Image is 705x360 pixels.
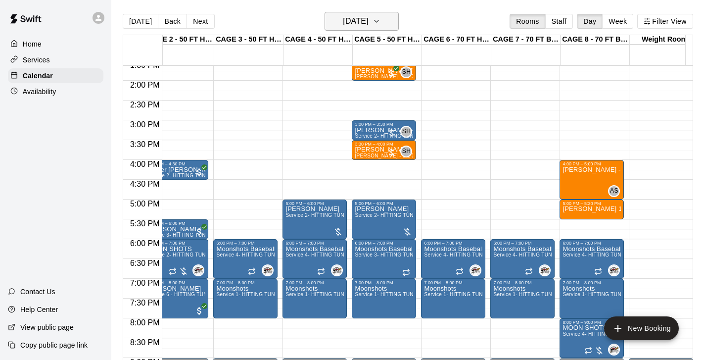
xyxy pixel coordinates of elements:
p: Calendar [23,71,53,81]
p: Copy public page link [20,340,88,350]
span: Service 4- HITTING TUNNEL RENTAL - 70ft Baseball [563,331,688,337]
div: 5:30 PM – 6:00 PM [147,221,205,226]
div: 6:00 PM – 7:00 PM: Moonshots Baseball [282,239,347,279]
span: SH [402,147,411,156]
span: Recurring event [584,347,592,355]
span: Jason Pridie [543,264,551,276]
span: 5:00 PM [128,200,162,208]
span: Recurring event [594,267,602,275]
div: Availability [8,84,103,99]
img: Jason Pridie [332,265,342,275]
div: 6:00 PM – 7:00 PM: Moonshots Baseball [490,239,555,279]
img: Jason Pridie [609,345,619,355]
p: Help Center [20,305,58,314]
p: Home [23,39,42,49]
button: [DATE] [123,14,158,29]
span: 3:30 PM [128,140,162,149]
span: AS [610,186,618,196]
div: Weight Room [630,35,699,45]
div: Jason Pridie [192,264,204,276]
span: All customers have paid [194,167,204,177]
button: Filter View [637,14,693,29]
button: Back [158,14,187,29]
div: Scott Hairston [400,146,412,157]
span: Service 4- HITTING TUNNEL RENTAL - 70ft Baseball [424,252,550,257]
div: 1:30 PM – 2:00 PM: Connor Pichette [352,61,416,81]
div: 7:00 PM – 8:00 PM [424,280,482,285]
div: 7:00 PM – 8:00 PM [216,280,275,285]
span: Service 1- HITTING TUNNEL RENTAL - 50ft Baseball w/ Auto/Manual Feeder [216,292,398,297]
span: 2:00 PM [128,81,162,89]
img: Jason Pridie [609,265,619,275]
div: 8:00 PM – 9:00 PM: Service 4- HITTING TUNNEL RENTAL - 70ft Baseball [560,318,624,358]
span: 3:00 PM [128,120,162,129]
img: Jason Pridie [470,265,480,275]
span: Service 1- HITTING TUNNEL RENTAL - 50ft Baseball w/ Auto/Manual Feeder [493,292,675,297]
span: [PERSON_NAME] - 1:1 30 min Baseball Hitting instruction [355,74,492,79]
span: Service 2- HITTING TUNNEL RENTAL - 50ft Baseball [355,212,480,218]
div: Scott Hairston [400,66,412,78]
button: Rooms [510,14,545,29]
div: CAGE 7 - 70 FT BB (w/ pitching mound) [491,35,561,45]
div: 3:30 PM – 4:00 PM [355,142,413,147]
div: Jason Pridie [470,264,481,276]
span: Jason Pridie [612,264,620,276]
div: 3:30 PM – 4:00 PM: Scott Hairston - 1:1 30 min Baseball Hitting instruction [352,140,416,160]
div: CAGE 8 - 70 FT BB (w/ pitching mound) [561,35,630,45]
div: 7:00 PM – 8:00 PM: Moonshots [352,279,416,318]
div: 7:00 PM – 8:00 PM: Lou Benedetto [144,279,208,318]
button: Staff [545,14,573,29]
div: Jason Pridie [608,344,620,356]
span: 2:30 PM [128,101,162,109]
div: 3:00 PM – 3:30 PM: Boulger - $45 for member lesson [352,120,416,140]
a: Services [8,52,103,67]
div: Jason Pridie [608,264,620,276]
span: Recurring event [456,267,464,275]
div: 7:00 PM – 8:00 PM: Moonshots [560,279,624,318]
div: 7:00 PM – 8:00 PM [355,280,413,285]
div: 6:00 PM – 7:00 PM: Service 2- HITTING TUNNEL RENTAL - 50ft Baseball [144,239,208,279]
span: Recurring event [248,267,256,275]
div: 6:00 PM – 7:00 PM [424,241,482,246]
p: Services [23,55,50,65]
span: Jason Pridie [335,264,343,276]
span: Service 4- HITTING TUNNEL RENTAL - 70ft Baseball [216,252,342,257]
div: 5:00 PM – 6:00 PM [355,201,413,206]
div: 5:00 PM – 6:00 PM: Service 2- HITTING TUNNEL RENTAL - 50ft Baseball [282,200,347,239]
div: 5:00 PM – 5:30 PM [563,201,621,206]
span: 4:30 PM [128,180,162,188]
span: Recurring event [525,267,533,275]
span: Service 2- HITTING TUNNEL RENTAL - 50ft Baseball [355,133,480,139]
div: 6:00 PM – 7:00 PM: Moonshots Baseball [421,239,485,279]
div: 6:00 PM – 7:00 PM: Moonshots Baseball [560,239,624,279]
p: Availability [23,87,56,97]
span: Scott Hairston [404,66,412,78]
h6: [DATE] [343,14,368,28]
span: 8:00 PM [128,318,162,327]
span: Recurring event [317,267,325,275]
div: 6:00 PM – 7:00 PM: Moonshots Baseball [213,239,278,279]
span: Jason Pridie [196,264,204,276]
a: Home [8,37,103,51]
div: 7:00 PM – 8:00 PM [563,280,621,285]
button: Week [602,14,633,29]
div: Jason Pridie [539,264,551,276]
span: Recurring event [402,268,410,276]
span: Jason Pridie [473,264,481,276]
span: Service 4- HITTING TUNNEL RENTAL - 70ft Baseball [493,252,619,257]
div: 5:00 PM – 5:30 PM: Anthony Slama 1:1 30min pitching lesson [560,200,624,219]
p: Contact Us [20,287,55,297]
div: 7:00 PM – 8:00 PM: Moonshots [213,279,278,318]
a: Calendar [8,68,103,83]
span: Service 1- HITTING TUNNEL RENTAL - 50ft Baseball w/ Auto/Manual Feeder [424,292,606,297]
div: CAGE 3 - 50 FT HYBRID BB/SB [214,35,283,45]
div: 5:00 PM – 6:00 PM: Service 2- HITTING TUNNEL RENTAL - 50ft Baseball [352,200,416,239]
img: Jason Pridie [263,265,273,275]
span: Scott Hairston [404,146,412,157]
div: Anthony Slama [608,185,620,197]
span: 7:30 PM [128,299,162,307]
div: 4:00 PM – 4:30 PM: Service 2- HITTING TUNNEL RENTAL - 50ft Baseball [144,160,208,180]
span: 4:00 PM [128,160,162,168]
img: Jason Pridie [540,265,550,275]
